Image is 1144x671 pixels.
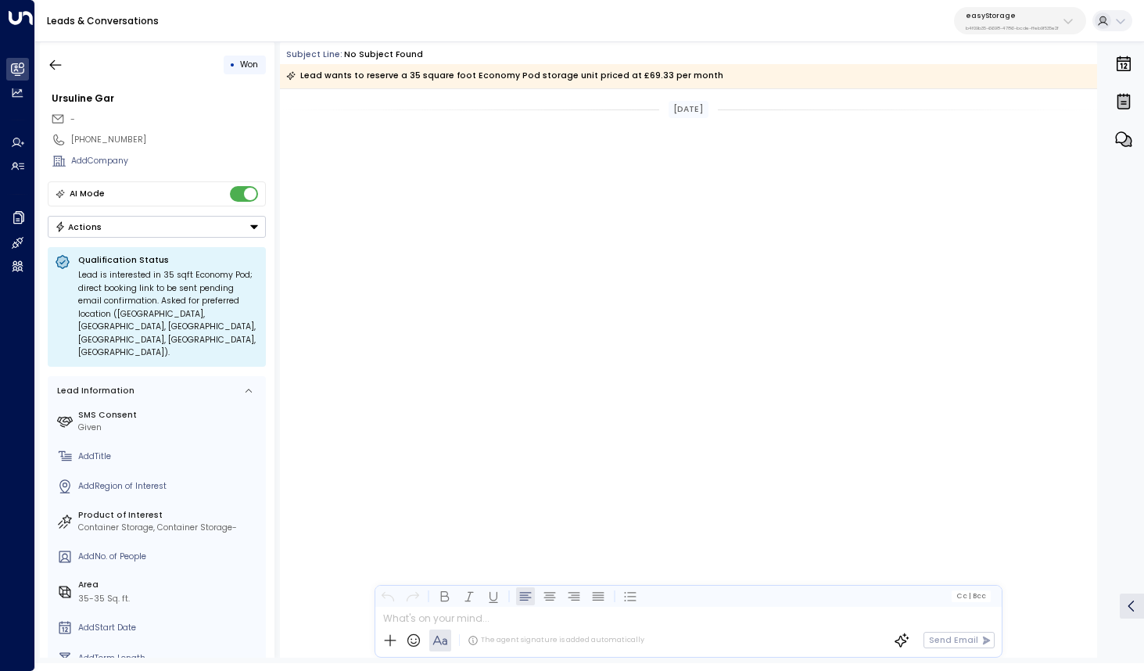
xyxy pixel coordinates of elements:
div: Container Storage, Container Storage- [78,522,261,534]
div: AI Mode [70,186,105,202]
span: Won [240,59,258,70]
button: easyStorageb4f09b35-6698-4786-bcde-ffeb9f535e2f [954,7,1086,34]
div: No subject found [344,48,423,61]
div: Lead is interested in 35 sqft Economy Pod; direct booking link to be sent pending email confirmat... [78,269,259,360]
div: Button group with a nested menu [48,216,266,238]
div: AddTitle [78,450,261,463]
a: Leads & Conversations [47,14,159,27]
div: Actions [55,221,102,232]
div: Given [78,422,261,434]
div: Ursuline Gar [52,91,266,106]
div: 35-35 Sq. ft. [78,593,130,605]
span: - [70,113,75,125]
div: [PHONE_NUMBER] [71,134,266,146]
div: AddRegion of Interest [78,480,261,493]
span: | [969,592,971,600]
div: • [230,54,235,75]
span: Subject Line: [286,48,342,60]
span: Cc Bcc [956,592,986,600]
div: The agent signature is added automatically [468,635,644,646]
p: easyStorage [966,11,1059,20]
p: Qualification Status [78,254,259,266]
button: Undo [379,587,398,605]
label: Product of Interest [78,509,261,522]
button: Redo [403,587,422,605]
label: Area [78,579,261,591]
button: Cc|Bcc [952,590,991,601]
div: AddNo. of People [78,551,261,563]
button: Actions [48,216,266,238]
p: b4f09b35-6698-4786-bcde-ffeb9f535e2f [966,25,1059,31]
div: Lead Information [53,385,134,397]
div: [DATE] [669,101,708,118]
label: SMS Consent [78,409,261,422]
div: Lead wants to reserve a 35 square foot Economy Pod storage unit priced at £69.33 per month [286,68,723,84]
div: AddTerm Length [78,652,261,665]
div: AddStart Date [78,622,261,634]
div: AddCompany [71,155,266,167]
